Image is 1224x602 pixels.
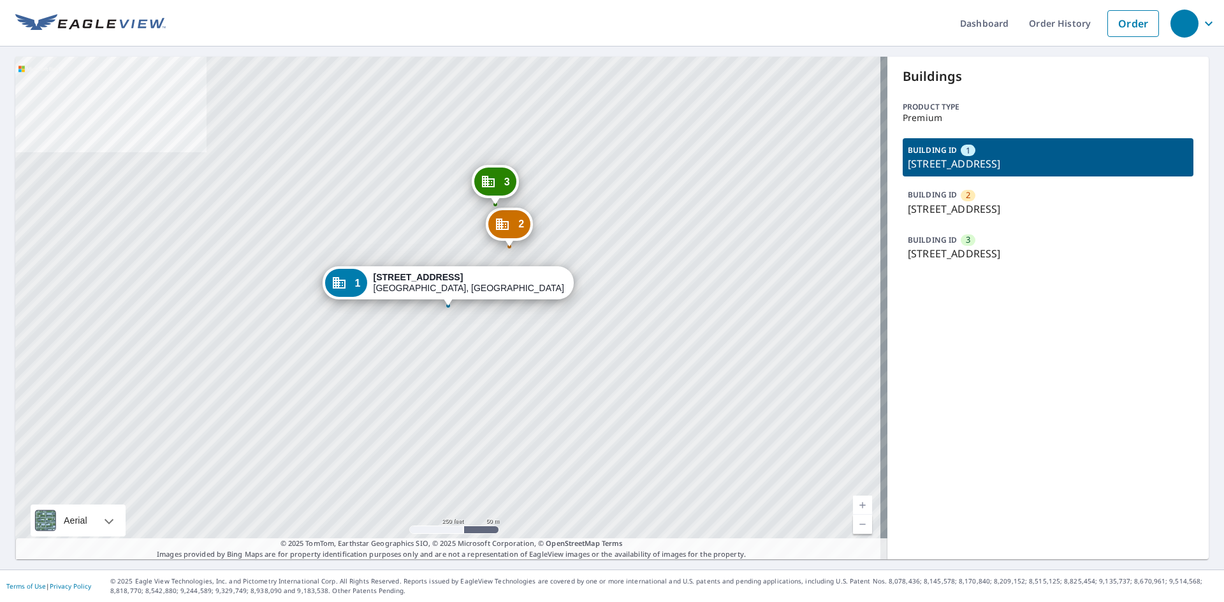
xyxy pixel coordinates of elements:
[60,505,91,536] div: Aerial
[374,272,565,294] div: [GEOGRAPHIC_DATA], [GEOGRAPHIC_DATA] 19403
[15,538,887,559] p: Images provided by Bing Maps are for property identification purposes only and are not a represen...
[546,538,599,548] a: OpenStreetMap
[50,582,91,591] a: Privacy Policy
[504,177,510,187] span: 3
[602,538,623,548] a: Terms
[853,496,872,515] a: Current Level 17, Zoom In
[354,278,360,288] span: 1
[903,113,1193,123] p: Premium
[966,145,970,157] span: 1
[966,189,970,201] span: 2
[6,582,46,591] a: Terms of Use
[908,201,1188,217] p: [STREET_ADDRESS]
[1107,10,1159,37] a: Order
[15,14,166,33] img: EV Logo
[853,515,872,534] a: Current Level 17, Zoom Out
[908,246,1188,261] p: [STREET_ADDRESS]
[908,234,957,245] p: BUILDING ID
[966,234,970,246] span: 3
[374,272,463,282] strong: [STREET_ADDRESS]
[31,505,126,536] div: Aerial
[322,266,573,306] div: Dropped pin, building 1, Commercial property, 190 N Trooper Rd West Norriton, PA 19403
[903,67,1193,86] p: Buildings
[903,101,1193,113] p: Product type
[110,577,1218,596] p: © 2025 Eagle View Technologies, Inc. and Pictometry International Corp. All Rights Reserved. Repo...
[908,145,957,155] p: BUILDING ID
[472,165,519,204] div: Dropped pin, building 3, Commercial property, 196 N Trooper Rd West Norriton, PA 19403
[486,208,533,247] div: Dropped pin, building 2, Commercial property, 196 N Trooper Rd Eagleville, PA 19403
[908,156,1188,171] p: [STREET_ADDRESS]
[518,219,524,229] span: 2
[6,582,91,590] p: |
[280,538,623,549] span: © 2025 TomTom, Earthstar Geographics SIO, © 2025 Microsoft Corporation, ©
[908,189,957,200] p: BUILDING ID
